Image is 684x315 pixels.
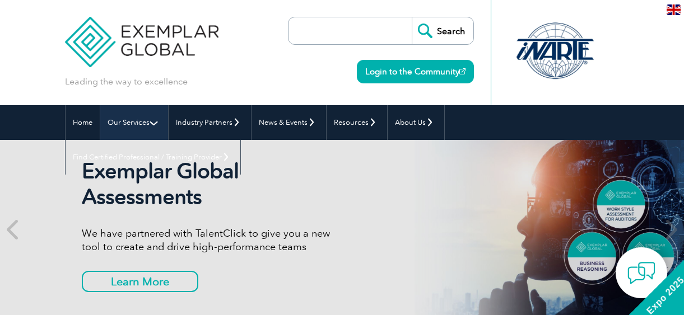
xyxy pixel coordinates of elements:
img: en [667,4,681,15]
a: About Us [388,105,444,140]
p: We have partnered with TalentClick to give you a new tool to create and drive high-performance teams [82,227,342,253]
a: News & Events [252,105,326,140]
img: contact-chat.png [627,259,655,287]
a: Learn More [82,271,198,292]
a: Our Services [100,105,168,140]
a: Resources [327,105,387,140]
img: open_square.png [459,68,466,74]
a: Home [66,105,100,140]
a: Industry Partners [169,105,251,140]
h2: Exemplar Global Assessments [82,158,342,210]
a: Find Certified Professional / Training Provider [66,140,240,175]
p: Leading the way to excellence [65,76,188,88]
a: Login to the Community [357,60,474,83]
input: Search [412,17,473,44]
